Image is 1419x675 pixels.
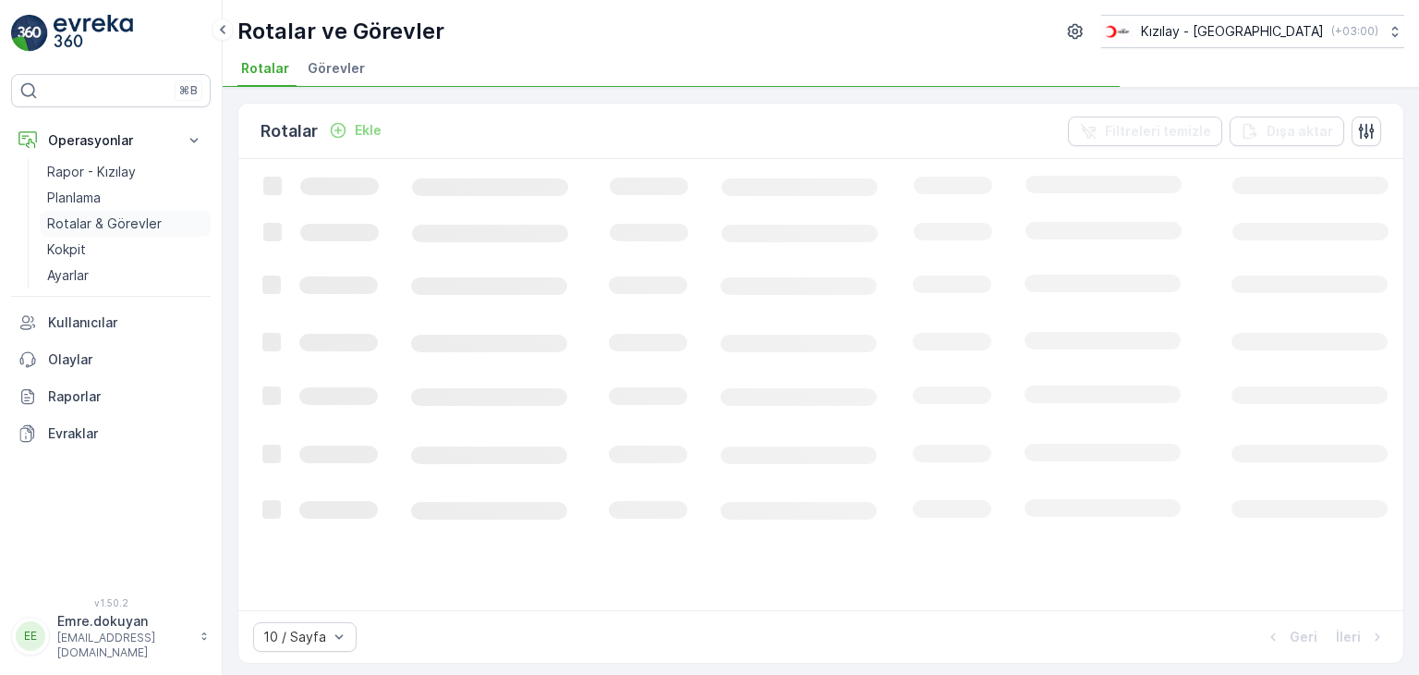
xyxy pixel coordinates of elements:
[1101,21,1134,42] img: k%C4%B1z%C4%B1lay_D5CCths_t1JZB0k.png
[47,163,136,181] p: Rapor - Kızılay
[1101,15,1404,48] button: Kızılay - [GEOGRAPHIC_DATA](+03:00)
[1230,117,1344,146] button: Dışa aktar
[40,159,211,185] a: Rapor - Kızılay
[11,597,211,608] span: v 1.50.2
[48,424,203,443] p: Evraklar
[179,83,198,98] p: ⌘B
[1105,122,1211,141] p: Filtreleri temizle
[1334,626,1389,648] button: İleri
[16,621,45,651] div: EE
[11,612,211,660] button: EEEmre.dokuyan[EMAIL_ADDRESS][DOMAIN_NAME]
[355,121,382,140] p: Ekle
[241,59,289,78] span: Rotalar
[237,17,444,46] p: Rotalar ve Görevler
[1267,122,1333,141] p: Dışa aktar
[47,240,86,259] p: Kokpit
[11,378,211,415] a: Raporlar
[1141,22,1324,41] p: Kızılay - [GEOGRAPHIC_DATA]
[40,185,211,211] a: Planlama
[321,119,389,141] button: Ekle
[47,266,89,285] p: Ayarlar
[1331,24,1378,39] p: ( +03:00 )
[57,612,190,631] p: Emre.dokuyan
[48,313,203,332] p: Kullanıcılar
[48,131,174,150] p: Operasyonlar
[261,118,318,144] p: Rotalar
[1262,626,1319,648] button: Geri
[40,237,211,263] a: Kokpit
[308,59,365,78] span: Görevler
[11,15,48,52] img: logo
[48,387,203,406] p: Raporlar
[11,415,211,452] a: Evraklar
[40,211,211,237] a: Rotalar & Görevler
[11,341,211,378] a: Olaylar
[1336,628,1361,646] p: İleri
[48,350,203,369] p: Olaylar
[57,631,190,660] p: [EMAIL_ADDRESS][DOMAIN_NAME]
[11,122,211,159] button: Operasyonlar
[47,215,162,233] p: Rotalar & Görevler
[54,15,133,52] img: logo_light-DOdMpM7g.png
[1068,117,1222,146] button: Filtreleri temizle
[1290,628,1317,646] p: Geri
[40,263,211,288] a: Ayarlar
[47,189,101,207] p: Planlama
[11,304,211,341] a: Kullanıcılar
